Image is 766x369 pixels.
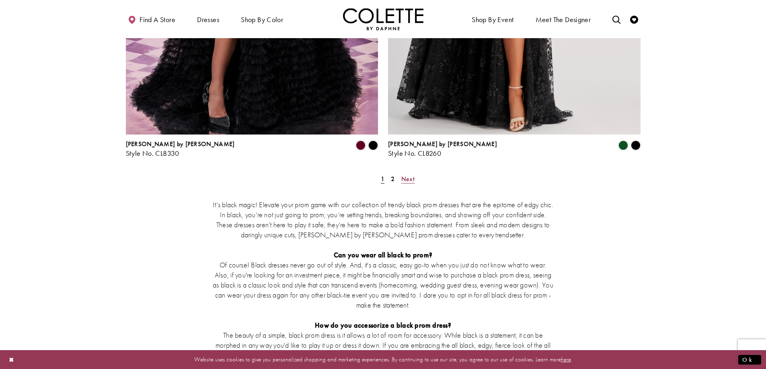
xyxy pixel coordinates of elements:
span: 1 [381,175,384,183]
a: Page 2 [388,173,397,185]
i: Bordeaux [356,141,366,150]
span: Style No. CL8330 [126,149,179,158]
span: Shop By Event [472,16,513,24]
span: Shop By Event [470,8,515,30]
button: Submit Dialog [738,355,761,365]
span: Current Page [378,173,387,185]
span: Shop by color [239,8,285,30]
span: Dresses [195,8,221,30]
a: Next Page [399,173,417,185]
strong: How do you accessorize a black prom dress? [315,320,451,330]
span: Style No. CL8260 [388,149,441,158]
span: Find a store [140,16,175,24]
span: Dresses [197,16,219,24]
span: [PERSON_NAME] by [PERSON_NAME] [388,140,497,148]
div: Colette by Daphne Style No. CL8330 [126,141,235,157]
span: [PERSON_NAME] by [PERSON_NAME] [126,140,235,148]
span: Next [401,175,415,183]
button: Close Dialog [5,353,18,367]
span: Shop by color [241,16,283,24]
span: 2 [391,175,394,183]
a: Check Wishlist [628,8,640,30]
i: Black [368,141,378,150]
p: Of course! Black dresses never go out of style. And, it's a classic, easy go-to when you just do ... [212,260,554,310]
i: Evergreen [618,141,628,150]
div: Colette by Daphne Style No. CL8260 [388,141,497,157]
a: Visit Home Page [343,8,423,30]
p: Website uses cookies to give you personalized shopping and marketing experiences. By continuing t... [58,354,708,365]
a: here [561,355,571,363]
i: Black [631,141,641,150]
img: Colette by Daphne [343,8,423,30]
a: Find a store [126,8,177,30]
p: It’s black magic! Elevate your prom game with our collection of trendy black prom dresses that ar... [212,200,554,240]
span: Meet the designer [536,16,591,24]
a: Toggle search [610,8,622,30]
a: Meet the designer [534,8,593,30]
strong: Can you wear all black to prom? [334,250,432,259]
